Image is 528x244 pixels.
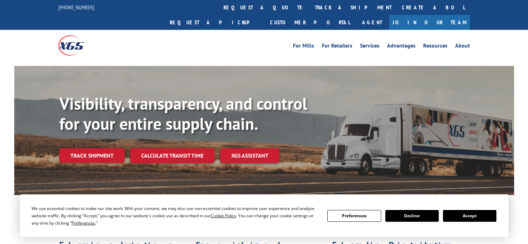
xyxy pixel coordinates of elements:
[165,15,265,30] a: Request a pickup
[322,43,352,51] a: For Retailers
[58,4,94,11] a: [PHONE_NUMBER]
[443,210,496,222] button: Accept
[20,194,509,237] div: Cookie Consent Prompt
[423,43,447,51] a: Resources
[211,213,236,219] span: Cookie Policy
[265,15,355,30] a: Customer Portal
[327,210,381,222] button: Preferences
[455,43,470,51] a: About
[360,43,379,51] a: Services
[387,43,416,51] a: Advantages
[385,210,439,222] button: Decline
[389,15,470,30] a: Join Our Team
[59,148,125,163] a: Track shipment
[72,220,95,226] span: Preferences
[59,93,307,134] b: Visibility, transparency, and control for your entire supply chain.
[293,43,314,51] a: For Mills
[355,15,389,30] a: Agent
[220,148,279,163] a: XGS ASSISTANT
[130,148,215,163] a: Calculate transit time
[32,205,319,227] div: We use essential cookies to make our site work. With your consent, we may also use non-essential ...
